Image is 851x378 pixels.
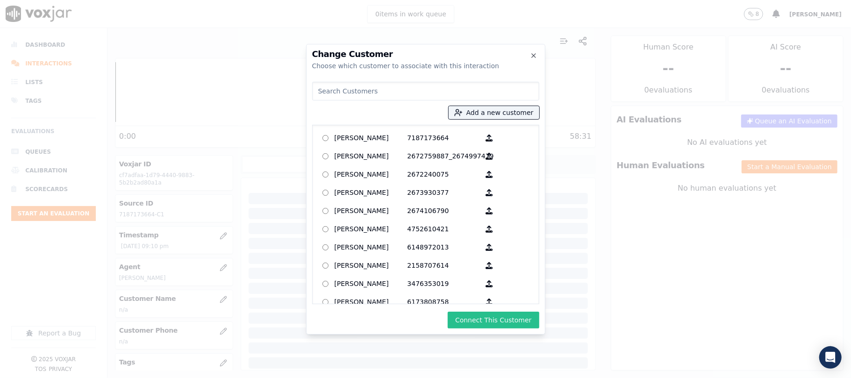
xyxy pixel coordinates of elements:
[322,171,329,178] input: [PERSON_NAME] 2672240075
[322,226,329,232] input: [PERSON_NAME] 4752610421
[322,153,329,159] input: [PERSON_NAME] 2672759887_2674997479
[480,295,499,309] button: [PERSON_NAME] 6173808758
[322,281,329,287] input: [PERSON_NAME] 3476353019
[480,185,499,200] button: [PERSON_NAME] 2673930377
[408,295,480,309] p: 6173808758
[408,222,480,236] p: 4752610421
[480,131,499,145] button: [PERSON_NAME] 7187173664
[335,295,408,309] p: [PERSON_NAME]
[335,131,408,145] p: [PERSON_NAME]
[480,277,499,291] button: [PERSON_NAME] 3476353019
[335,277,408,291] p: [PERSON_NAME]
[408,240,480,255] p: 6148972013
[408,204,480,218] p: 2674106790
[335,149,408,164] p: [PERSON_NAME]
[480,222,499,236] button: [PERSON_NAME] 4752610421
[335,258,408,273] p: [PERSON_NAME]
[408,258,480,273] p: 2158707614
[408,185,480,200] p: 2673930377
[335,240,408,255] p: [PERSON_NAME]
[448,312,539,328] button: Connect This Customer
[480,149,499,164] button: [PERSON_NAME] 2672759887_2674997479
[322,208,329,214] input: [PERSON_NAME] 2674106790
[480,240,499,255] button: [PERSON_NAME] 6148972013
[408,131,480,145] p: 7187173664
[322,244,329,250] input: [PERSON_NAME] 6148972013
[312,61,539,71] div: Choose which customer to associate with this interaction
[480,258,499,273] button: [PERSON_NAME] 2158707614
[312,50,539,58] h2: Change Customer
[335,185,408,200] p: [PERSON_NAME]
[312,82,539,100] input: Search Customers
[819,346,842,369] div: Open Intercom Messenger
[408,167,480,182] p: 2672240075
[335,204,408,218] p: [PERSON_NAME]
[408,149,480,164] p: 2672759887_2674997479
[322,263,329,269] input: [PERSON_NAME] 2158707614
[322,190,329,196] input: [PERSON_NAME] 2673930377
[335,167,408,182] p: [PERSON_NAME]
[408,277,480,291] p: 3476353019
[322,299,329,305] input: [PERSON_NAME] 6173808758
[322,135,329,141] input: [PERSON_NAME] 7187173664
[335,222,408,236] p: [PERSON_NAME]
[449,106,539,119] button: Add a new customer
[480,204,499,218] button: [PERSON_NAME] 2674106790
[480,167,499,182] button: [PERSON_NAME] 2672240075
